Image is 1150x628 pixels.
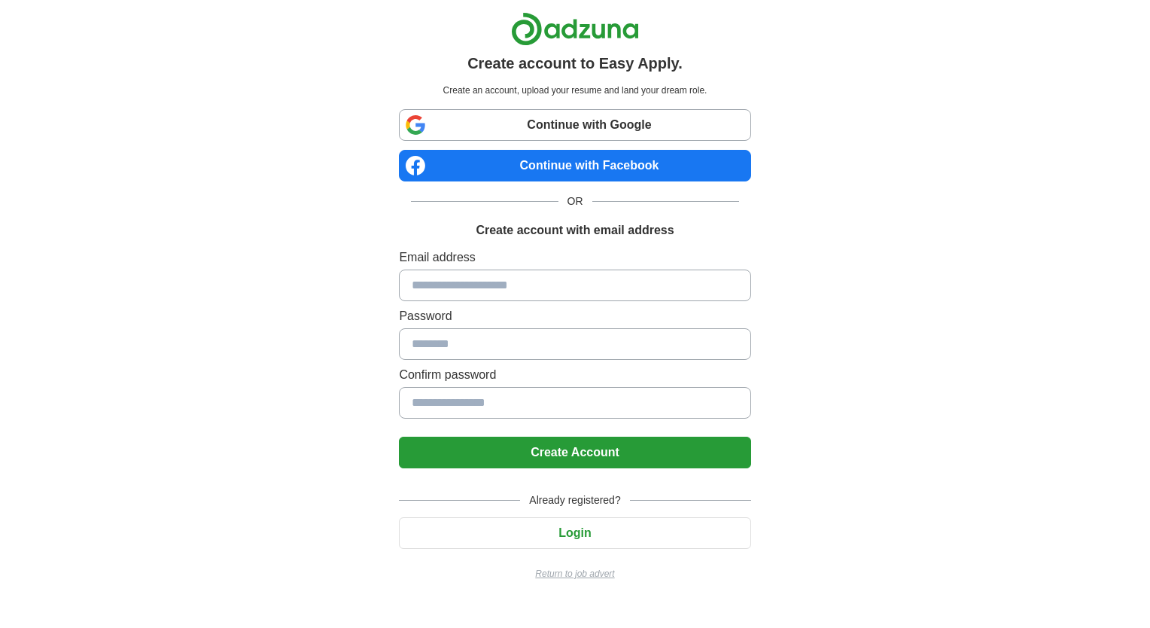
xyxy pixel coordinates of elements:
button: Login [399,517,750,549]
button: Create Account [399,437,750,468]
span: OR [558,194,592,209]
a: Continue with Google [399,109,750,141]
label: Confirm password [399,366,750,384]
a: Login [399,526,750,539]
a: Return to job advert [399,567,750,581]
img: Adzuna logo [511,12,639,46]
span: Already registered? [520,492,629,508]
h1: Create account with email address [476,221,674,239]
a: Continue with Facebook [399,150,750,181]
label: Email address [399,248,750,267]
h1: Create account to Easy Apply. [467,52,683,75]
label: Password [399,307,750,325]
p: Create an account, upload your resume and land your dream role. [402,84,747,97]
